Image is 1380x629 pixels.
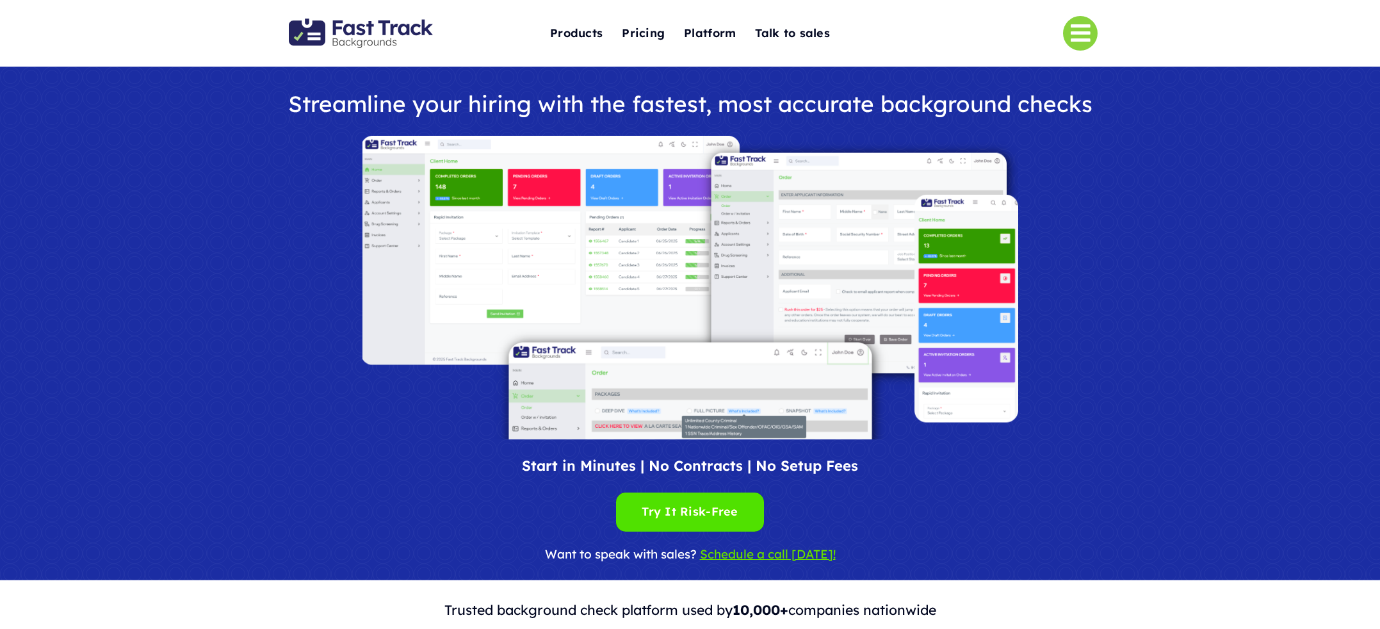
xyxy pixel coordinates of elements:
span: Platform [684,24,736,44]
span: companies nationwide [788,601,936,618]
a: Pricing [622,20,665,47]
a: Link to # [1063,16,1098,51]
img: Fast Track Backgrounds Platform [362,136,1018,439]
h1: Streamline your hiring with the fastest, most accurate background checks [274,92,1106,117]
a: Talk to sales [755,20,830,47]
a: Platform [684,20,736,47]
span: Pricing [622,24,665,44]
a: Try It Risk-Free [616,493,763,532]
img: Fast Track Backgrounds Logo [289,19,433,48]
a: Fast Track Backgrounds Logo [289,17,433,31]
span: Talk to sales [755,24,830,44]
nav: One Page [486,1,894,65]
span: Start in Minutes | No Contracts | No Setup Fees [522,457,858,475]
span: Try It Risk-Free [642,502,738,522]
span: Products [550,24,603,44]
b: 10,000+ [733,601,788,618]
span: Trusted background check platform used by [444,601,733,618]
span: Want to speak with sales? [545,546,697,562]
a: Schedule a call [DATE]! [700,546,836,562]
